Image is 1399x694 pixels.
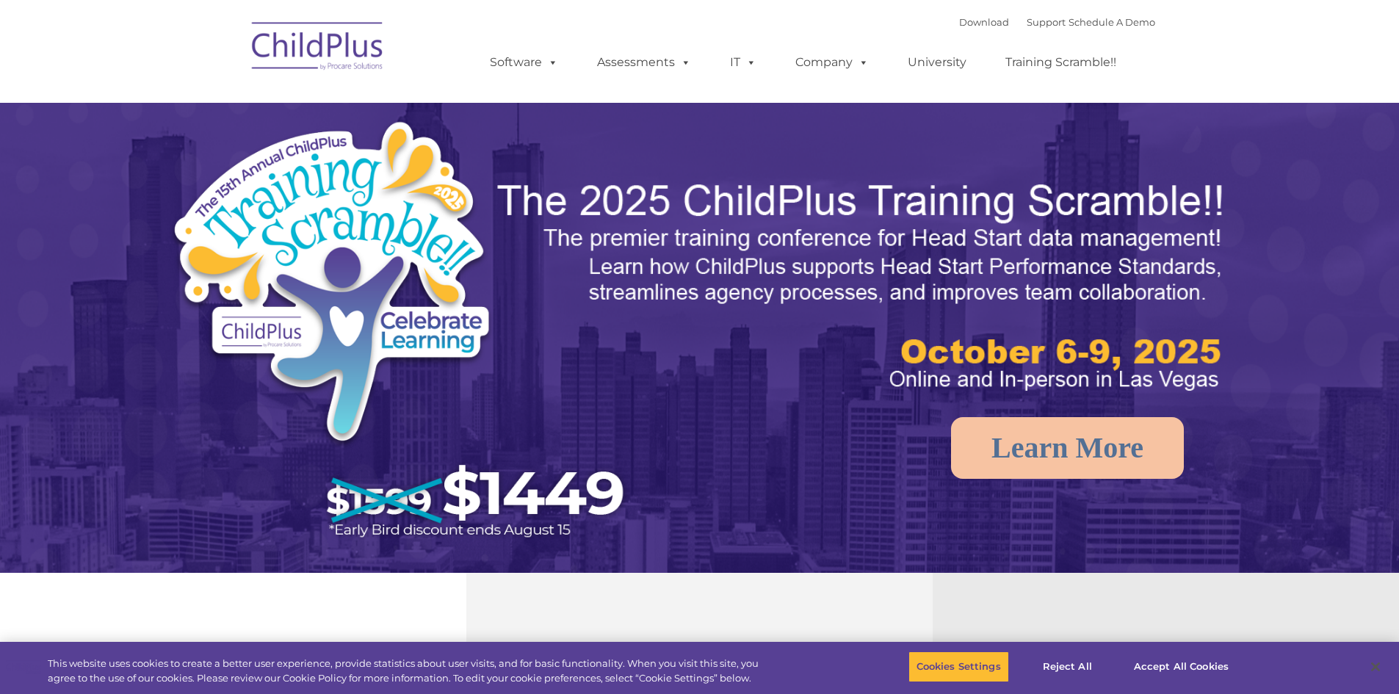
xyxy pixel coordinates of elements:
[959,16,1009,28] a: Download
[991,48,1131,77] a: Training Scramble!!
[204,157,267,168] span: Phone number
[245,12,391,85] img: ChildPlus by Procare Solutions
[893,48,981,77] a: University
[1027,16,1066,28] a: Support
[908,651,1009,682] button: Cookies Settings
[582,48,706,77] a: Assessments
[951,417,1184,479] a: Learn More
[781,48,883,77] a: Company
[475,48,573,77] a: Software
[959,16,1155,28] font: |
[204,97,249,108] span: Last name
[48,657,770,685] div: This website uses cookies to create a better user experience, provide statistics about user visit...
[715,48,771,77] a: IT
[1069,16,1155,28] a: Schedule A Demo
[1022,651,1113,682] button: Reject All
[1126,651,1237,682] button: Accept All Cookies
[1359,651,1392,683] button: Close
